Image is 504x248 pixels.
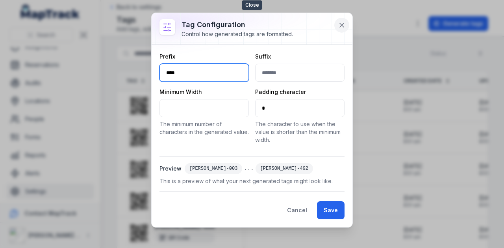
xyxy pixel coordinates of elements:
[255,53,271,61] label: Suffix
[244,165,254,173] span: ...
[242,0,262,10] span: Close
[182,30,293,38] div: Control how generated tags are formatted.
[159,88,202,96] label: Minimum Width
[159,120,249,136] p: The minimum number of characters in the generated value.
[317,201,345,219] button: Save
[185,163,242,174] div: [PERSON_NAME]-003
[256,163,313,174] div: [PERSON_NAME]-492
[182,19,293,30] h3: Tag configuration
[159,53,175,61] label: Prefix
[159,177,345,185] span: This is a preview of what your next generated tags might look like.
[280,201,314,219] button: Cancel
[255,88,306,96] label: Padding character
[159,165,185,173] span: Preview
[255,120,345,144] p: The character to use when the value is shorter than the minimum width.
